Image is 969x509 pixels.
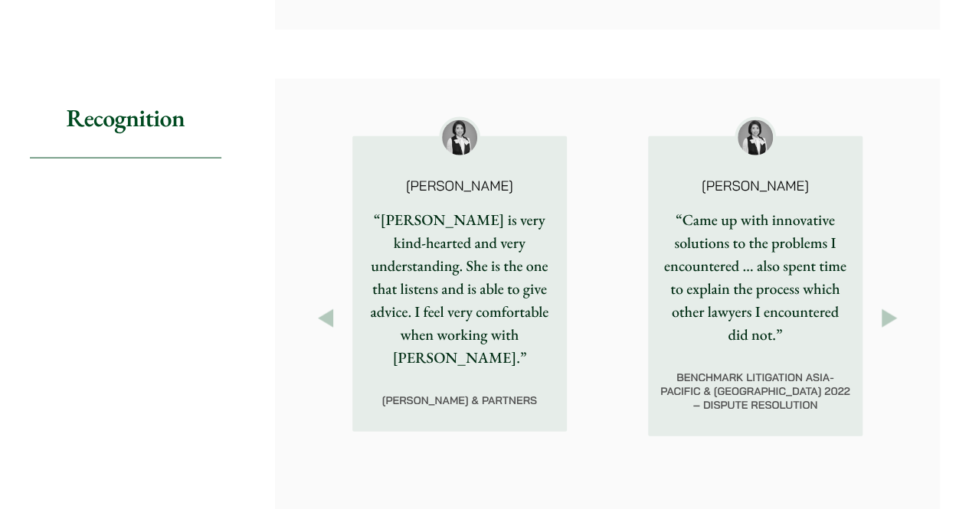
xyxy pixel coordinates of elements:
button: Previous [312,305,339,332]
div: [PERSON_NAME] & Partners [352,369,567,432]
p: [PERSON_NAME] [673,179,838,193]
button: Next [876,305,903,332]
div: Benchmark Litigation Asia-Pacific & [GEOGRAPHIC_DATA] 2022 – Dispute Resolution [648,346,863,436]
p: “[PERSON_NAME] is very kind-hearted and very understanding. She is the one that listens and is ab... [365,208,555,369]
p: [PERSON_NAME] [377,179,542,193]
h2: Recognition [30,79,221,158]
p: “Came up with innovative solutions to the problems I encountered … also spent time to explain the... [660,208,850,346]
